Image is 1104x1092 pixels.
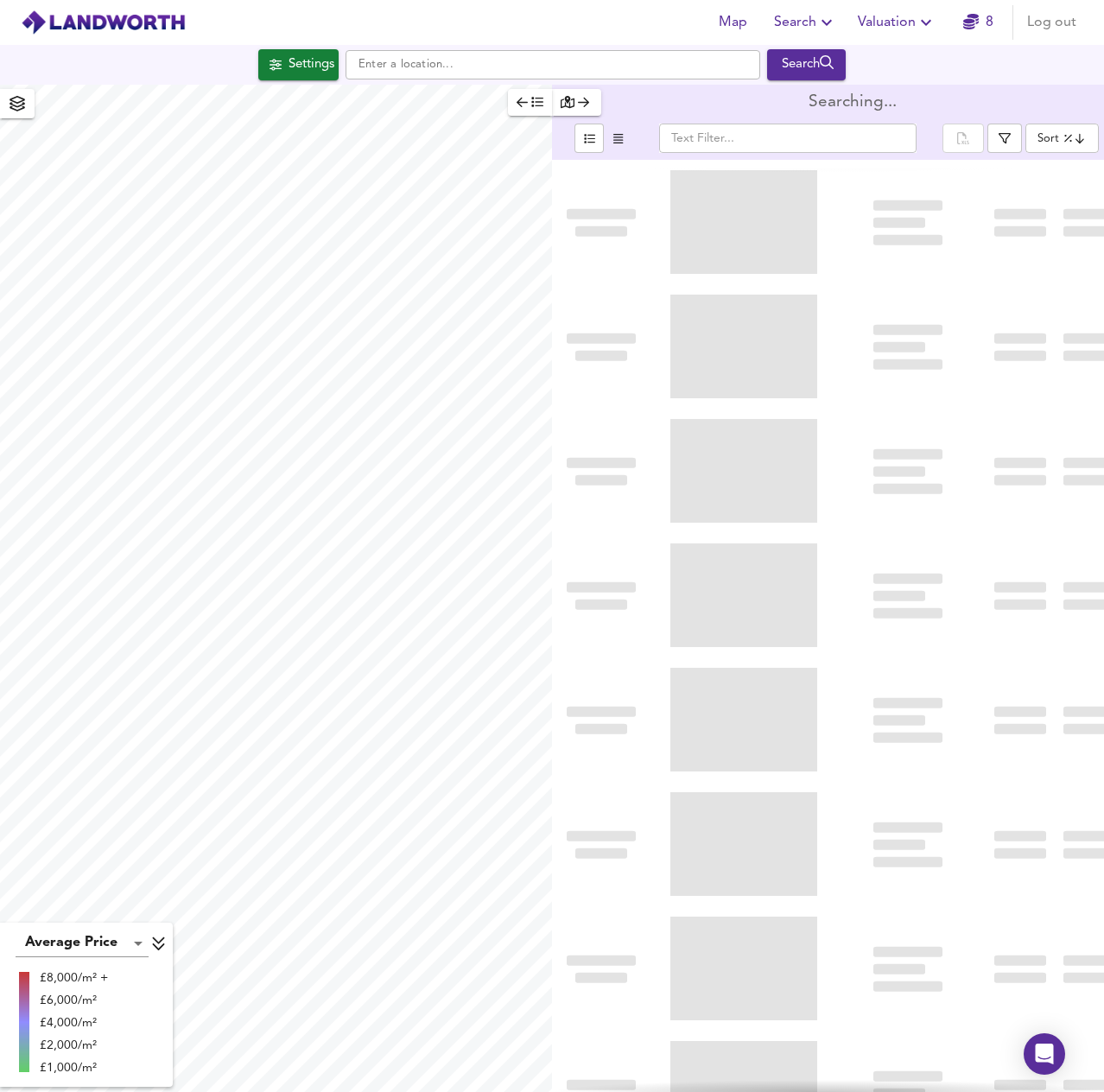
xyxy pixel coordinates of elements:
[963,10,993,35] a: 8
[289,54,334,76] div: Settings
[767,49,846,80] button: Search
[1025,124,1099,153] div: Sort
[40,1014,108,1032] div: £4,000/m²
[809,94,897,111] div: Searching...
[851,5,943,40] button: Valuation
[774,10,837,35] span: Search
[40,1037,108,1054] div: £2,000/m²
[1024,1033,1065,1075] div: Open Intercom Messenger
[767,5,844,40] button: Search
[659,124,917,153] input: Text Filter...
[40,969,108,987] div: £8,000/m² +
[16,930,149,957] div: Average Price
[767,49,846,80] div: Run Your Search
[1020,5,1083,40] button: Log out
[40,1059,108,1076] div: £1,000/m²
[40,992,108,1009] div: £6,000/m²
[258,49,339,80] button: Settings
[1037,130,1059,147] div: Sort
[258,49,339,80] div: Click to configure Search Settings
[771,54,841,76] div: Search
[858,10,936,35] span: Valuation
[346,50,760,79] input: Enter a location...
[21,10,186,35] img: logo
[942,124,984,153] div: split button
[950,5,1006,40] button: 8
[712,10,753,35] span: Map
[705,5,760,40] button: Map
[1027,10,1076,35] span: Log out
